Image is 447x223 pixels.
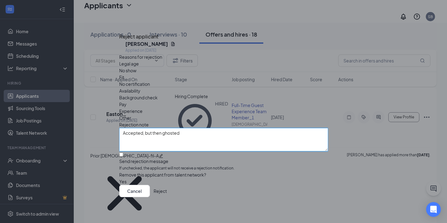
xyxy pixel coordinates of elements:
span: Pay [119,101,127,108]
span: If unchecked, the applicant will not receive a rejection notification. [119,165,328,171]
div: Send rejection message [119,158,328,164]
span: Availability [119,87,140,94]
span: Yes [119,178,127,185]
span: Background check [119,94,158,101]
svg: Document [171,42,175,46]
div: Open Intercom Messenger [426,202,441,217]
span: No certification [119,81,150,87]
span: Legal age [119,60,139,67]
span: Rejection note [119,122,149,127]
button: Reject [154,185,167,197]
input: Send rejection messageIf unchecked, the applicant will not receive a rejection notification. [119,153,123,157]
span: Other [119,114,131,121]
h5: [PERSON_NAME] [125,41,168,47]
button: Cancel [119,185,150,197]
span: No show [119,67,136,74]
span: Reasons for rejection [119,54,162,60]
span: Experience [119,108,143,114]
span: Remove this applicant from talent network? [119,172,206,177]
div: Applied on [DATE] [125,47,175,54]
h3: Reject applicant [119,33,158,41]
textarea: Accepted, but then ghosted [119,128,328,151]
span: Fit [119,74,124,81]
